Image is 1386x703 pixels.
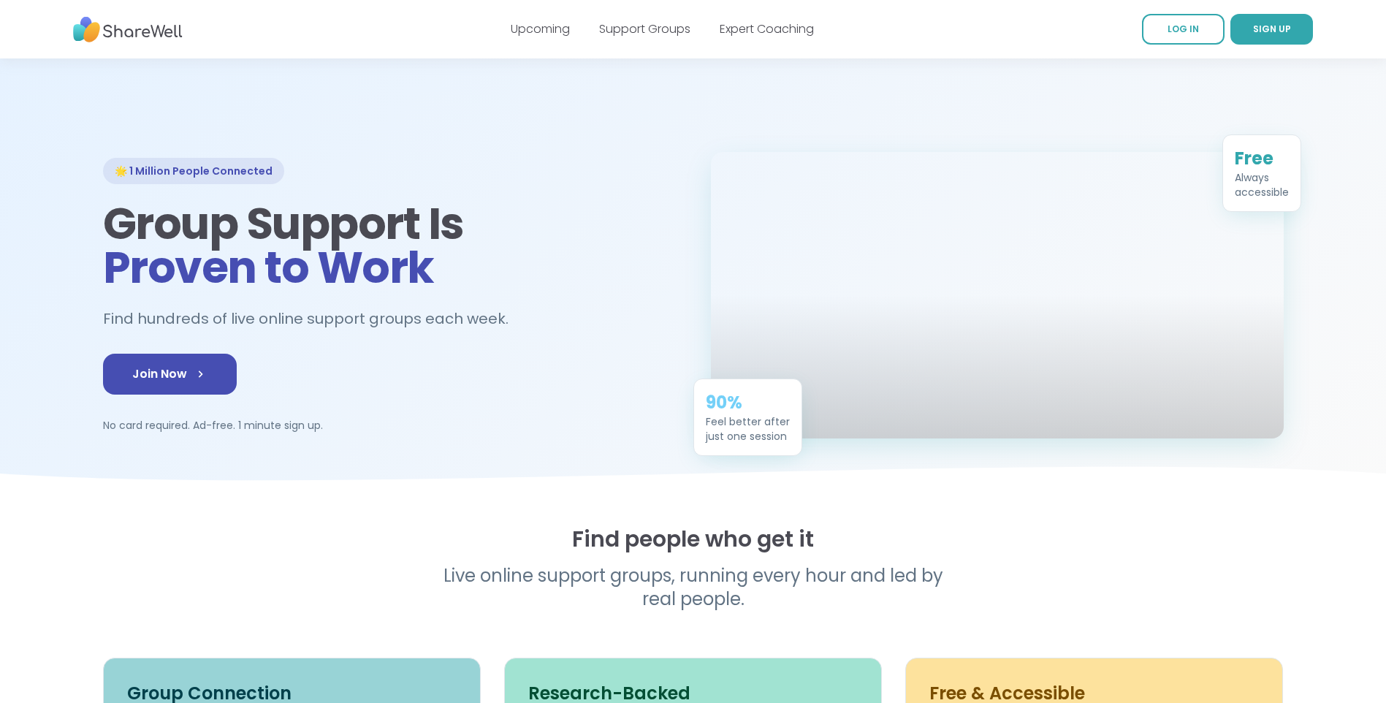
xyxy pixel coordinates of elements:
a: Upcoming [511,20,570,37]
span: Join Now [132,365,207,383]
h2: Find hundreds of live online support groups each week. [103,307,524,331]
p: Live online support groups, running every hour and led by real people. [413,564,974,611]
span: SIGN UP [1253,23,1291,35]
a: LOG IN [1142,14,1225,45]
h2: Find people who get it [103,526,1284,552]
a: Support Groups [599,20,690,37]
div: Always accessible [1235,170,1289,199]
h1: Group Support Is [103,202,676,289]
p: No card required. Ad-free. 1 minute sign up. [103,418,676,433]
span: LOG IN [1168,23,1199,35]
a: Expert Coaching [720,20,814,37]
div: Feel better after just one session [706,414,790,444]
span: Proven to Work [103,237,434,298]
div: 🌟 1 Million People Connected [103,158,284,184]
img: ShareWell Nav Logo [73,9,183,50]
a: SIGN UP [1230,14,1313,45]
a: Join Now [103,354,237,395]
div: Free [1235,147,1289,170]
div: 90% [706,391,790,414]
